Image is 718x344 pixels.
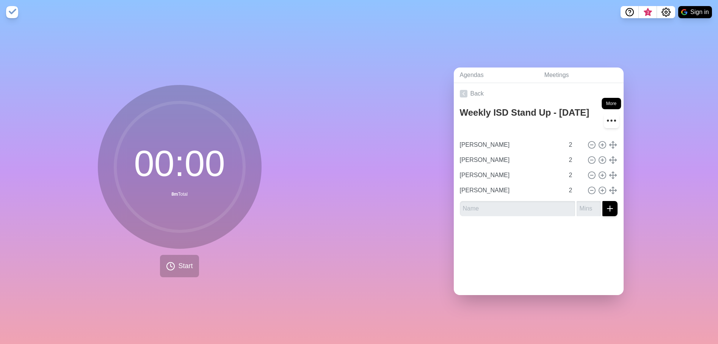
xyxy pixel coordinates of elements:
[178,261,193,271] span: Start
[639,6,657,18] button: What’s new
[460,201,575,216] input: Name
[454,68,538,83] a: Agendas
[160,255,199,277] button: Start
[454,83,624,104] a: Back
[678,6,712,18] button: Sign in
[566,137,584,152] input: Mins
[566,183,584,198] input: Mins
[457,152,564,168] input: Name
[566,152,584,168] input: Mins
[6,6,18,18] img: timeblocks logo
[681,9,687,15] img: google logo
[566,168,584,183] input: Mins
[538,68,624,83] a: Meetings
[457,168,564,183] input: Name
[577,201,601,216] input: Mins
[621,6,639,18] button: Help
[457,183,564,198] input: Name
[657,6,675,18] button: Settings
[604,113,619,128] button: More
[645,9,651,16] span: 3
[457,137,564,152] input: Name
